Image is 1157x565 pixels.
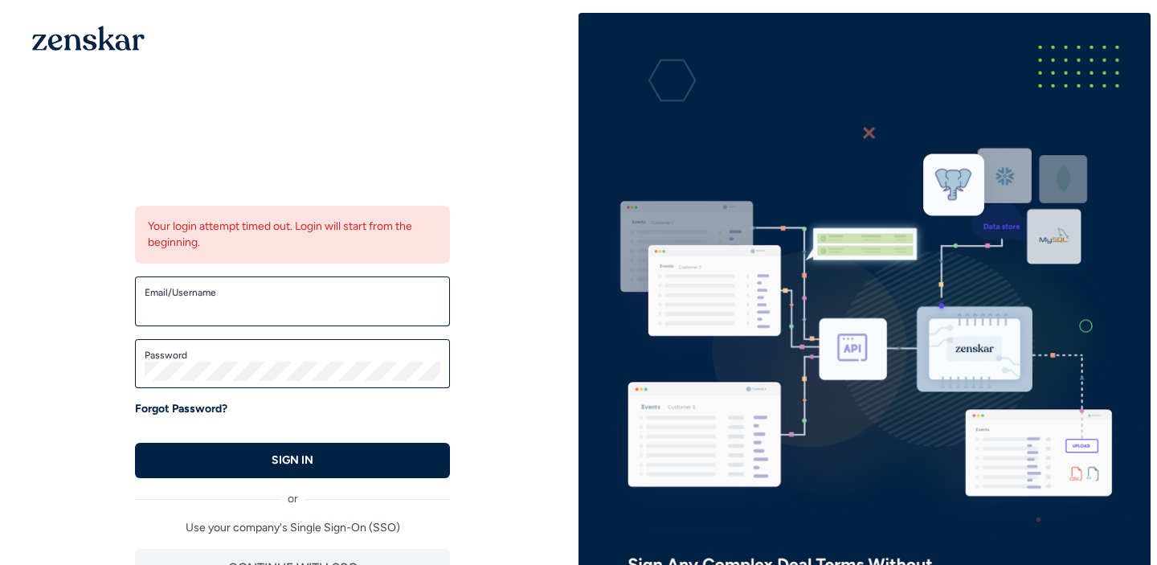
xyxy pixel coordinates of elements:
[145,349,440,362] label: Password
[135,520,450,536] p: Use your company's Single Sign-On (SSO)
[145,286,440,299] label: Email/Username
[135,206,450,264] div: Your login attempt timed out. Login will start from the beginning.
[135,443,450,478] button: SIGN IN
[135,478,450,507] div: or
[32,26,145,51] img: 1OGAJ2xQqyY4LXKgY66KYq0eOWRCkrZdAb3gUhuVAqdWPZE9SRJmCz+oDMSn4zDLXe31Ii730ItAGKgCKgCCgCikA4Av8PJUP...
[272,452,313,469] p: SIGN IN
[135,401,227,417] a: Forgot Password?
